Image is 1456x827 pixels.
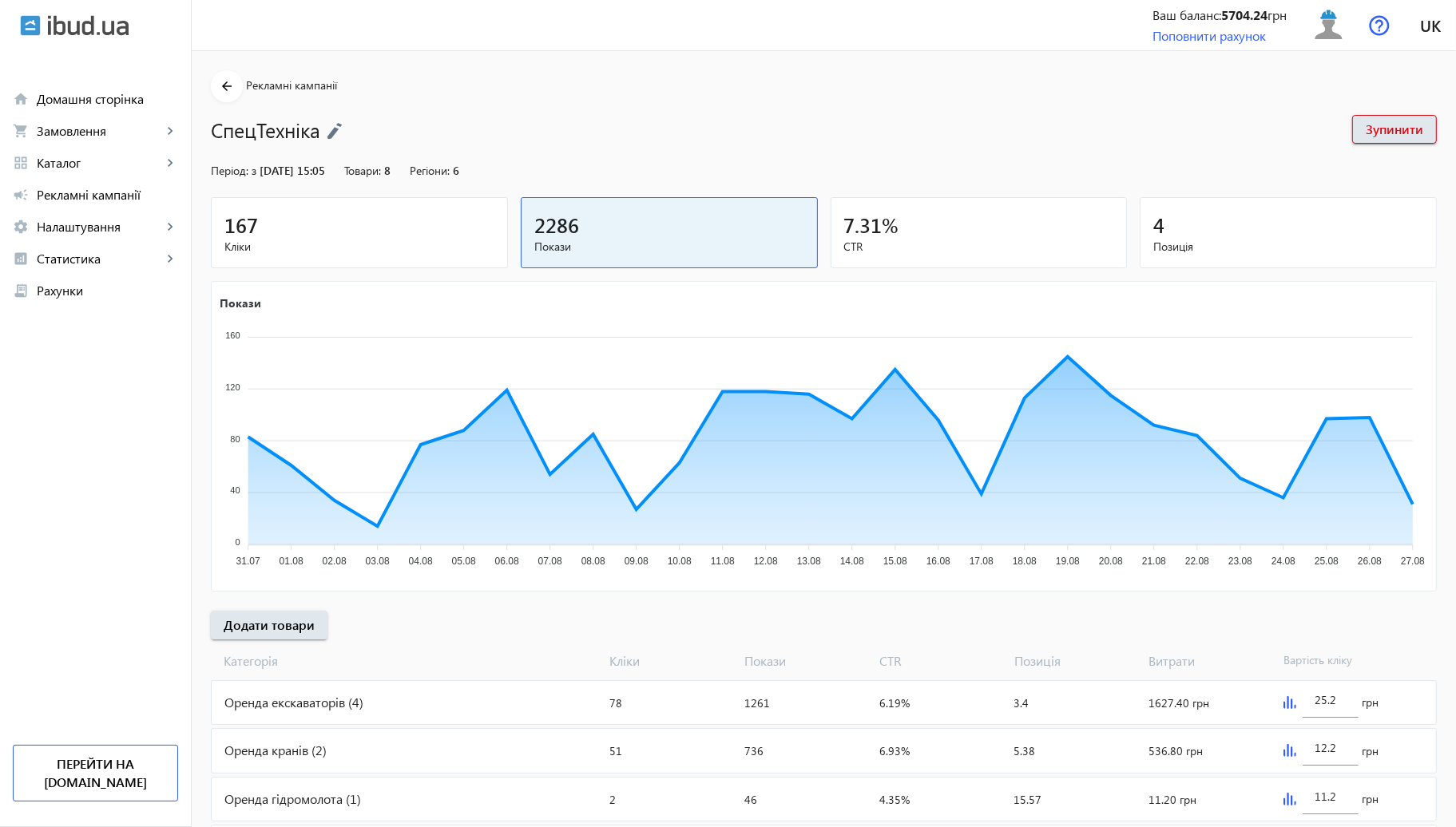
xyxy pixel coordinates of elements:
[323,556,347,567] tspan: 02.08
[534,212,579,238] span: 2286
[738,652,873,670] span: Покази
[212,681,604,724] div: Оренда екскаваторів (4)
[873,652,1008,670] span: CTR
[1185,556,1209,567] tspan: 22.08
[1008,652,1143,670] span: Позиція
[13,123,29,139] mat-icon: shopping_cart
[13,91,29,107] mat-icon: home
[220,295,261,311] text: Покази
[883,212,899,238] span: %
[452,556,476,567] tspan: 05.08
[217,77,237,97] mat-icon: arrow_back
[1362,791,1379,807] span: грн
[1014,695,1029,710] span: 3.4
[1358,556,1382,567] tspan: 26.08
[711,556,735,567] tspan: 11.08
[744,695,770,710] span: 1261
[236,537,240,547] tspan: 0
[883,556,907,567] tspan: 15.08
[844,239,1114,255] span: CTR
[1149,792,1196,807] span: 11.20 грн
[1143,652,1278,670] span: Витрати
[1221,6,1268,23] b: 5704.24
[926,556,950,567] tspan: 16.08
[410,163,450,178] span: Регіони:
[844,212,883,238] span: 7.31
[48,15,129,36] img: ibud_text.svg
[668,556,692,567] tspan: 10.08
[162,123,178,139] mat-icon: keyboard_arrow_right
[13,219,29,235] mat-icon: settings
[1153,27,1266,44] a: Поповнити рахунок
[20,15,41,36] img: ibud.svg
[879,743,910,758] span: 6.93%
[13,187,29,203] mat-icon: campaign
[610,695,623,710] span: 78
[366,556,390,567] tspan: 03.08
[1013,556,1037,567] tspan: 18.08
[625,556,649,567] tspan: 09.08
[754,556,778,567] tspan: 12.08
[211,611,327,639] button: Додати товари
[224,239,494,255] span: Кліки
[1149,695,1209,710] span: 1627.40 грн
[224,212,258,238] span: 167
[1369,15,1390,36] img: help.svg
[13,283,29,299] mat-icon: receipt_long
[1420,15,1441,35] span: uk
[211,116,1336,144] h1: СпецТехніка
[162,251,178,267] mat-icon: keyboard_arrow_right
[1153,212,1164,238] span: 4
[1149,743,1203,758] span: 536.80 грн
[1272,556,1295,567] tspan: 24.08
[1362,743,1379,759] span: грн
[230,485,240,495] tspan: 40
[744,743,764,758] span: 736
[280,556,303,567] tspan: 01.08
[236,556,260,567] tspan: 31.07
[610,792,617,807] span: 2
[1352,115,1437,144] button: Зупинити
[840,556,864,567] tspan: 14.08
[1153,239,1423,255] span: Позиція
[37,155,162,171] span: Каталог
[538,556,562,567] tspan: 07.08
[37,123,162,139] span: Замовлення
[246,77,337,93] span: Рекламні кампанії
[13,251,29,267] mat-icon: analytics
[1142,556,1166,567] tspan: 21.08
[1283,744,1296,757] img: graph.svg
[1056,556,1080,567] tspan: 19.08
[744,792,757,807] span: 46
[970,556,994,567] tspan: 17.08
[603,652,738,670] span: Кліки
[610,743,623,758] span: 51
[1283,696,1296,709] img: graph.svg
[1153,6,1287,24] div: Ваш баланс: грн
[224,616,315,634] span: Додати товари
[212,778,604,821] div: Оренда гідромолота (1)
[13,155,29,171] mat-icon: grid_view
[225,382,240,392] tspan: 120
[1014,792,1041,807] span: 15.57
[344,163,381,178] span: Товари:
[212,729,604,772] div: Оренда кранів (2)
[225,330,240,340] tspan: 160
[37,91,178,107] span: Домашня сторінка
[879,695,910,710] span: 6.19%
[211,652,603,670] span: Категорія
[1311,7,1347,43] img: user.svg
[409,556,433,567] tspan: 04.08
[534,239,804,255] span: Покази
[797,556,821,567] tspan: 13.08
[1099,556,1123,567] tspan: 20.08
[1362,694,1379,710] span: грн
[13,745,178,801] a: Перейти на [DOMAIN_NAME]
[162,219,178,235] mat-icon: keyboard_arrow_right
[453,163,459,178] span: 6
[879,792,910,807] span: 4.35%
[1283,793,1296,805] img: graph.svg
[495,556,519,567] tspan: 06.08
[37,187,178,203] span: Рекламні кампанії
[37,251,162,267] span: Статистика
